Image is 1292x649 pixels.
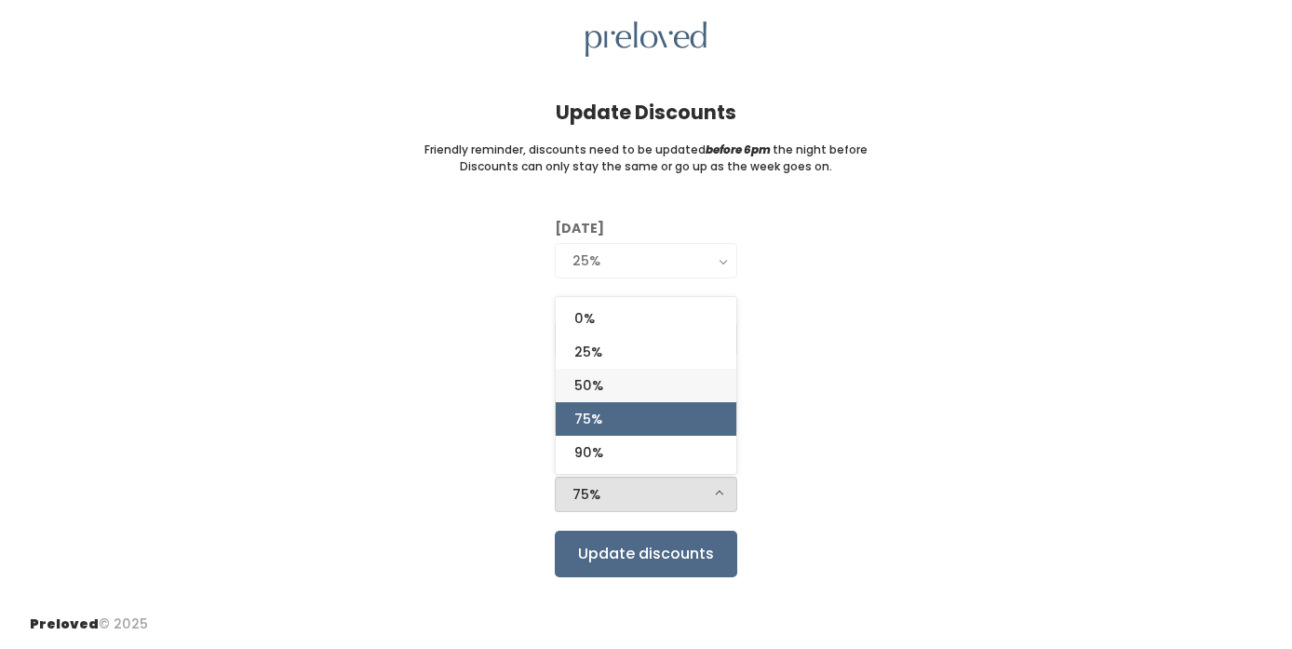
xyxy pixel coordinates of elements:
i: before 6pm [706,142,771,157]
input: Update discounts [555,531,737,577]
span: 25% [574,342,602,362]
small: Friendly reminder, discounts need to be updated the night before [424,142,868,158]
div: 75% [572,484,720,505]
div: 25% [572,250,720,271]
button: 25% [555,243,737,278]
label: [DATE] [555,219,604,238]
span: 50% [574,375,603,396]
small: Discounts can only stay the same or go up as the week goes on. [460,158,832,175]
span: Preloved [30,615,99,633]
div: © 2025 [30,600,148,634]
img: preloved logo [585,21,707,58]
span: 75% [574,409,602,429]
h4: Update Discounts [556,101,736,123]
button: 75% [555,477,737,512]
span: 90% [574,442,603,463]
span: 0% [574,308,595,329]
